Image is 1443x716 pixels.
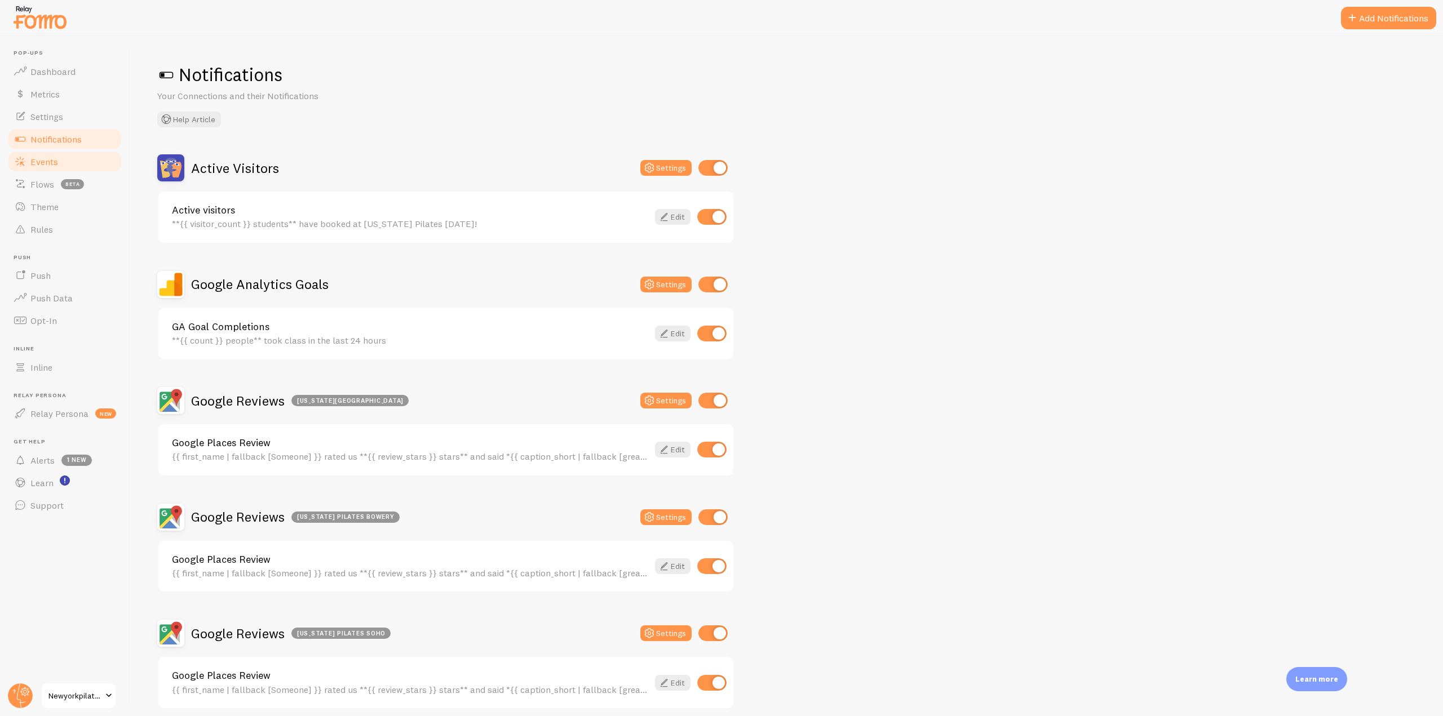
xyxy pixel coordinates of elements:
a: Learn [7,472,123,494]
a: Metrics [7,83,123,105]
span: Flows [30,179,54,190]
a: Edit [655,675,690,691]
a: Theme [7,195,123,218]
span: Metrics [30,88,60,100]
span: Notifications [30,134,82,145]
div: **{{ count }} people** took class in the last 24 hours [172,335,648,345]
svg: <p>Watch New Feature Tutorials!</p> [60,475,70,486]
span: Opt-In [30,315,57,326]
a: Edit [655,558,690,574]
div: {{ first_name | fallback [Someone] }} rated us **{{ review_stars }} stars** and said *{{ caption_... [172,451,648,461]
a: Google Places Review [172,554,648,564]
span: Push Data [30,292,73,304]
a: Push [7,264,123,287]
button: Settings [640,277,692,292]
div: {{ first_name | fallback [Someone] }} rated us **{{ review_stars }} stars** and said *{{ caption_... [172,684,648,695]
p: Your Connections and their Notifications [157,90,428,103]
span: Inline [30,362,52,373]
a: Flows beta [7,173,123,195]
a: Edit [655,326,690,341]
img: Google Reviews [157,504,184,531]
a: Edit [655,209,690,225]
div: {{ first_name | fallback [Someone] }} rated us **{{ review_stars }} stars** and said *{{ caption_... [172,568,648,578]
a: Relay Persona new [7,402,123,425]
h2: Google Analytics Goals [191,275,329,293]
a: Newyorkpilates [41,682,117,709]
a: Rules [7,218,123,241]
h2: Active Visitors [191,159,279,177]
span: 1 new [61,455,92,466]
div: **{{ visitor_count }} students** have booked at [US_STATE] Pilates [DATE]! [172,219,648,229]
button: Settings [640,509,692,525]
span: Theme [30,201,59,212]
a: Settings [7,105,123,128]
h2: Google Reviews [191,625,391,642]
button: Settings [640,625,692,641]
a: GA Goal Completions [172,322,648,332]
span: Pop-ups [14,50,123,57]
h2: Google Reviews [191,392,409,410]
span: Dashboard [30,66,76,77]
span: Relay Persona [14,392,123,399]
img: Google Reviews [157,387,184,414]
span: Get Help [14,438,123,446]
div: Learn more [1286,667,1347,691]
a: Inline [7,356,123,379]
span: Newyorkpilates [48,689,102,702]
span: Push [14,254,123,261]
img: Google Reviews [157,620,184,647]
a: Events [7,150,123,173]
span: Rules [30,224,53,235]
a: Opt-In [7,309,123,332]
div: [US_STATE] PILATES SOHO [291,628,391,639]
div: [US_STATE][GEOGRAPHIC_DATA] [291,395,409,406]
span: Events [30,156,58,167]
span: Alerts [30,455,55,466]
span: Inline [14,345,123,353]
a: Edit [655,442,690,457]
span: Learn [30,477,54,488]
img: fomo-relay-logo-orange.svg [12,3,68,32]
a: Alerts 1 new [7,449,123,472]
span: beta [61,179,84,189]
img: Google Analytics Goals [157,271,184,298]
div: [US_STATE] PILATES BOWERY [291,512,400,523]
button: Settings [640,393,692,408]
span: new [95,408,116,419]
a: Notifications [7,128,123,150]
img: Active Visitors [157,154,184,181]
a: Support [7,494,123,517]
button: Help Article [157,112,221,127]
a: Google Places Review [172,438,648,448]
h2: Google Reviews [191,508,400,526]
span: Push [30,270,51,281]
span: Settings [30,111,63,122]
h1: Notifications [157,63,1416,86]
span: Relay Persona [30,408,88,419]
a: Dashboard [7,60,123,83]
span: Support [30,500,64,511]
a: Google Places Review [172,670,648,681]
button: Settings [640,160,692,176]
a: Push Data [7,287,123,309]
p: Learn more [1295,674,1338,684]
a: Active visitors [172,205,648,215]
